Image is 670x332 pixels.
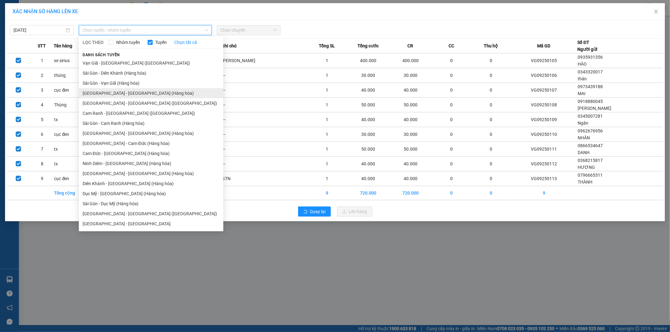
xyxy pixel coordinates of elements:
[484,42,498,49] span: Thu hộ
[30,83,54,98] td: 3
[578,39,598,53] div: Số ĐT Người gửi
[389,142,432,157] td: 50.000
[5,20,49,29] div: 0796665311
[347,142,389,157] td: 50.000
[308,68,347,83] td: 1
[221,42,237,49] span: Ghi chú
[389,171,432,186] td: 40.000
[347,98,389,112] td: 50.000
[308,186,347,200] td: 9
[14,27,64,34] input: 13/09/2025
[54,98,93,112] td: Thùng
[30,53,54,68] td: 1
[83,39,104,46] span: LỌC THEO
[54,186,93,200] td: Tổng cộng
[79,88,223,98] li: [GEOGRAPHIC_DATA] - [GEOGRAPHIC_DATA] (Hàng hóa)
[578,99,603,104] span: 0918880045
[511,68,578,83] td: VG09250106
[5,5,49,13] div: Vạn Giã
[79,78,223,88] li: Sài Gòn - Vạn Giã (Hàng hóa)
[54,6,69,13] span: Nhận:
[347,83,389,98] td: 40.000
[308,157,347,171] td: 1
[54,68,93,83] td: thùng
[114,39,143,46] span: Nhóm tuyến
[511,83,578,98] td: VG09250107
[389,127,432,142] td: 30.000
[54,53,93,68] td: xe sirius
[511,98,578,112] td: VG09250108
[432,83,471,98] td: 0
[511,112,578,127] td: VG09250109
[578,179,593,185] span: THÀNH
[174,39,197,46] a: Chọn tất cả
[54,127,93,142] td: cục đen
[5,6,15,13] span: Gửi:
[79,148,223,158] li: Cam Đức - [GEOGRAPHIC_DATA] (Hàng hóa)
[471,171,510,186] td: 0
[471,98,510,112] td: 0
[578,106,612,111] span: [PERSON_NAME]
[511,171,578,186] td: VG09250113
[389,83,432,98] td: 40.000
[578,120,589,126] span: Ngân
[153,39,169,46] span: Tuyến
[54,42,72,49] span: Tên hàng
[303,209,308,214] span: rollback
[54,157,93,171] td: tx
[647,3,665,21] button: Close
[5,44,98,52] div: Tên hàng: cục đen ( : 1 )
[471,53,510,68] td: 0
[79,52,124,58] span: Danh sách tuyến
[54,171,93,186] td: cục đen
[79,169,223,179] li: [GEOGRAPHIC_DATA] - [GEOGRAPHIC_DATA] (Hàng hóa)
[30,68,54,83] td: 2
[654,9,659,14] span: close
[408,42,413,49] span: CR
[298,206,331,217] button: rollbackQuay lại
[68,44,76,52] span: SL
[432,68,471,83] td: 0
[578,165,595,170] span: HƯƠNG
[347,127,389,142] td: 30.000
[578,135,590,140] span: NHÂN
[511,186,578,200] td: 9
[432,142,471,157] td: 0
[30,171,54,186] td: 9
[432,186,471,200] td: 0
[221,25,277,35] span: Chọn chuyến
[204,28,208,32] span: down
[308,171,347,186] td: 1
[308,112,347,127] td: 1
[221,83,307,98] td: ---
[578,91,586,96] span: MAI
[30,157,54,171] td: 8
[54,20,98,29] div: 0905268128
[389,186,432,200] td: 720.000
[221,112,307,127] td: ---
[449,42,454,49] span: CC
[432,171,471,186] td: 0
[578,173,603,178] span: 0796665311
[221,171,307,186] td: GTN
[79,138,223,148] li: [GEOGRAPHIC_DATA] - Cam Đức (Hàng hóa)
[221,127,307,142] td: ---
[578,114,603,119] span: 0345007281
[13,8,78,14] span: XÁC NHẬN SỐ HÀNG LÊN XE
[471,127,510,142] td: 0
[347,53,389,68] td: 400.000
[308,142,347,157] td: 1
[537,42,551,49] span: Mã GD
[389,98,432,112] td: 50.000
[54,142,93,157] td: tx
[337,206,372,217] button: uploadLên hàng
[221,157,307,171] td: ---
[432,98,471,112] td: 0
[5,34,24,40] span: Đã thu :
[79,58,223,68] li: Vạn Giã - [GEOGRAPHIC_DATA] ([GEOGRAPHIC_DATA])
[79,108,223,118] li: Cam Ranh - [GEOGRAPHIC_DATA] ([GEOGRAPHIC_DATA])
[5,33,50,40] div: 40.000
[432,127,471,142] td: 0
[389,53,432,68] td: 400.000
[389,157,432,171] td: 40.000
